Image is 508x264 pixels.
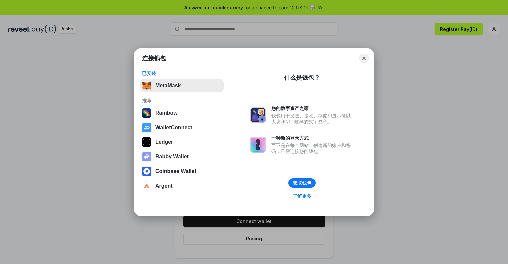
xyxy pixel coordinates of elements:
div: 钱包用于发送、接收、存储和显示像以太坊和NFT这样的数字资产。 [271,113,354,125]
div: Ledger [155,139,173,145]
button: Rabby Wallet [140,150,224,163]
div: 获取钱包 [293,180,311,186]
div: Coinbase Wallet [155,168,196,174]
img: svg+xml,%3Csvg%20xmlns%3D%22http%3A%2F%2Fwww.w3.org%2F2000%2Fsvg%22%20fill%3D%22none%22%20viewBox... [250,107,266,123]
div: 而不是在每个网站上创建新的账户和密码，只需连接您的钱包。 [271,142,354,154]
button: MetaMask [140,79,224,92]
div: Rainbow [155,110,178,116]
img: svg+xml,%3Csvg%20width%3D%2228%22%20height%3D%2228%22%20viewBox%3D%220%200%2028%2028%22%20fill%3D... [142,167,151,176]
img: svg+xml,%3Csvg%20xmlns%3D%22http%3A%2F%2Fwww.w3.org%2F2000%2Fsvg%22%20fill%3D%22none%22%20viewBox... [250,137,266,153]
button: Ledger [140,135,224,149]
div: 一种新的登录方式 [271,135,354,141]
button: WalletConnect [140,121,224,134]
div: MetaMask [155,83,181,89]
a: 了解更多 [289,192,315,200]
button: Coinbase Wallet [140,165,224,178]
button: 获取钱包 [288,178,316,188]
button: Rainbow [140,106,224,120]
div: WalletConnect [155,125,192,131]
div: Argent [155,183,173,189]
img: svg+xml,%3Csvg%20width%3D%22120%22%20height%3D%22120%22%20viewBox%3D%220%200%20120%20120%22%20fil... [142,108,151,118]
img: svg+xml,%3Csvg%20width%3D%2228%22%20height%3D%2228%22%20viewBox%3D%220%200%2028%2028%22%20fill%3D... [142,181,151,191]
img: svg+xml,%3Csvg%20fill%3D%22none%22%20height%3D%2233%22%20viewBox%3D%220%200%2035%2033%22%20width%... [142,81,151,90]
div: 了解更多 [293,193,311,199]
button: Argent [140,179,224,193]
div: 您的数字资产之家 [271,105,354,111]
div: Rabby Wallet [155,154,189,160]
img: svg+xml,%3Csvg%20xmlns%3D%22http%3A%2F%2Fwww.w3.org%2F2000%2Fsvg%22%20fill%3D%22none%22%20viewBox... [142,152,151,161]
button: Close [359,54,369,63]
div: 推荐 [142,98,222,104]
img: svg+xml,%3Csvg%20xmlns%3D%22http%3A%2F%2Fwww.w3.org%2F2000%2Fsvg%22%20width%3D%2228%22%20height%3... [142,137,151,147]
h1: 连接钱包 [142,54,166,62]
img: svg+xml,%3Csvg%20width%3D%2228%22%20height%3D%2228%22%20viewBox%3D%220%200%2028%2028%22%20fill%3D... [142,123,151,132]
div: 已安装 [142,70,222,76]
div: 什么是钱包？ [284,74,320,82]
